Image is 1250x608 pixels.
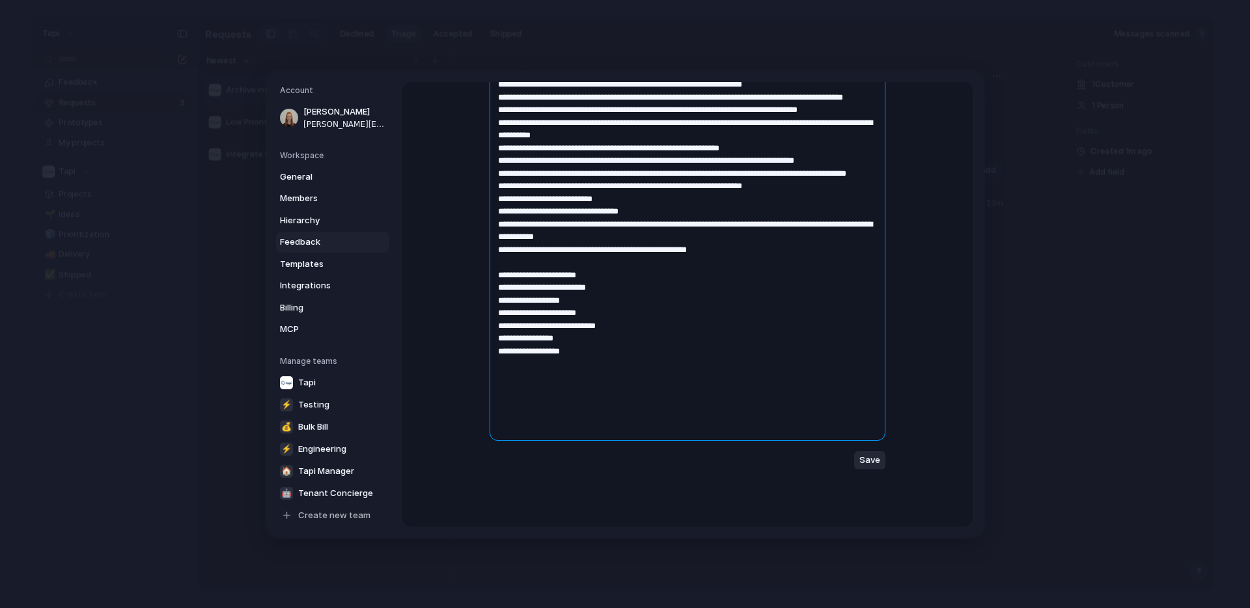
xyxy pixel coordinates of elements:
a: Hierarchy [276,210,389,230]
span: [PERSON_NAME][EMAIL_ADDRESS][DOMAIN_NAME] [303,118,387,130]
span: Create new team [298,508,370,521]
a: Members [276,188,389,209]
a: Templates [276,253,389,274]
span: Members [280,192,363,205]
div: ⚡ [280,398,293,411]
span: [PERSON_NAME] [303,105,387,118]
a: [PERSON_NAME][PERSON_NAME][EMAIL_ADDRESS][DOMAIN_NAME] [276,102,389,134]
span: Hierarchy [280,214,363,227]
button: Save [854,451,885,469]
div: 💰 [280,420,293,433]
h5: Workspace [280,149,389,161]
h5: Manage teams [280,355,389,366]
span: Tapi [298,376,316,389]
span: Tenant Concierge [298,486,373,499]
a: MCP [276,319,389,340]
a: Tapi [276,372,389,393]
a: Feedback [276,232,389,253]
a: General [276,166,389,187]
span: Testing [298,398,329,411]
a: ⚡Engineering [276,438,389,459]
span: General [280,170,363,183]
a: Integrations [276,275,389,296]
a: 🤖Tenant Concierge [276,482,389,503]
a: 🏠Tapi Manager [276,460,389,481]
div: ⚡ [280,442,293,455]
span: Billing [280,301,363,314]
h5: Account [280,85,389,96]
div: 🏠 [280,464,293,477]
a: Billing [276,297,389,318]
span: MCP [280,323,363,336]
span: Tapi Manager [298,464,354,477]
span: Engineering [298,442,346,455]
span: Integrations [280,279,363,292]
span: Feedback [280,236,363,249]
span: Templates [280,257,363,270]
span: Save [859,454,880,467]
div: 🤖 [280,486,293,499]
a: Create new team [276,504,389,525]
a: 💰Bulk Bill [276,416,389,437]
a: ⚡Testing [276,394,389,415]
span: Bulk Bill [298,420,328,433]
